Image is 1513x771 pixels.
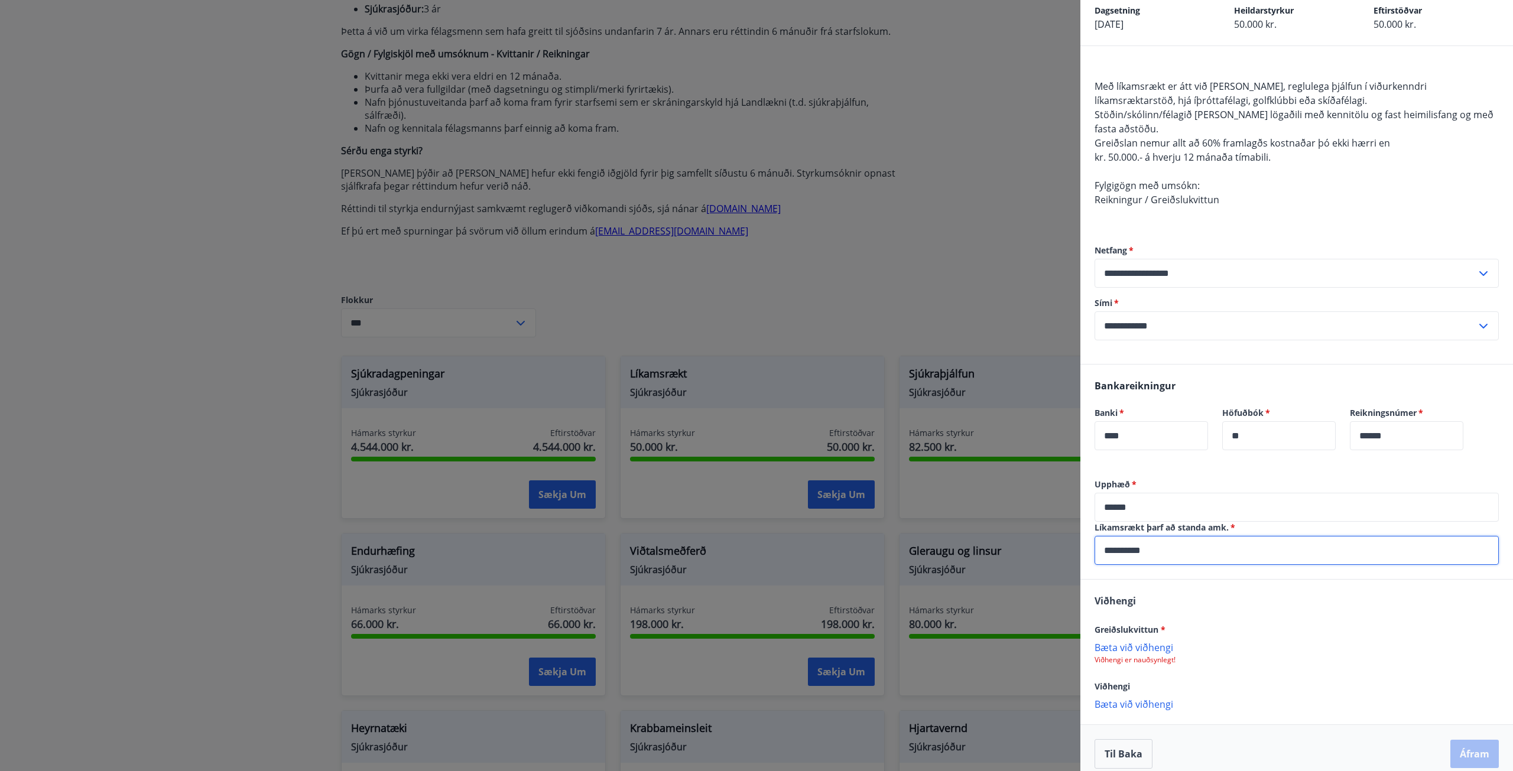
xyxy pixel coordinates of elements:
[1234,18,1277,31] span: 50.000 kr.
[1095,151,1271,164] span: kr. 50.000.- á hverju 12 mánaða tímabili.
[1222,407,1336,419] label: Höfuðbók
[1095,407,1208,419] label: Banki
[1095,641,1499,653] p: Bæta við viðhengi
[1095,80,1427,107] span: Með líkamsrækt er átt við [PERSON_NAME], reglulega þjálfun í viðurkenndri líkamsræktarstöð, hjá í...
[1095,18,1124,31] span: [DATE]
[1374,18,1416,31] span: 50.000 kr.
[1095,193,1219,206] span: Reikningur / Greiðslukvittun
[1095,655,1499,665] p: Viðhengi er nauðsynlegt!
[1095,739,1152,769] button: Til baka
[1095,594,1136,607] span: Viðhengi
[1234,5,1294,16] span: Heildarstyrkur
[1095,297,1499,309] label: Sími
[1095,136,1390,149] span: Greiðslan nemur allt að 60% framlagðs kostnaðar þó ekki hærri en
[1095,493,1499,522] div: Upphæð
[1095,698,1499,710] p: Bæta við viðhengi
[1095,681,1130,692] span: Viðhengi
[1095,179,1200,192] span: Fylgigögn með umsókn:
[1374,5,1422,16] span: Eftirstöðvar
[1095,379,1176,392] span: Bankareikningur
[1350,407,1463,419] label: Reikningsnúmer
[1095,522,1499,533] label: Líkamsrækt þarf að standa amk.
[1095,536,1499,565] div: Líkamsrækt þarf að standa amk.
[1095,479,1499,490] label: Upphæð
[1095,5,1140,16] span: Dagsetning
[1095,108,1493,135] span: Stöðin/skólinn/félagið [PERSON_NAME] lögaðili með kennitölu og fast heimilisfang og með fasta aðs...
[1095,245,1499,256] label: Netfang
[1095,624,1165,635] span: Greiðslukvittun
